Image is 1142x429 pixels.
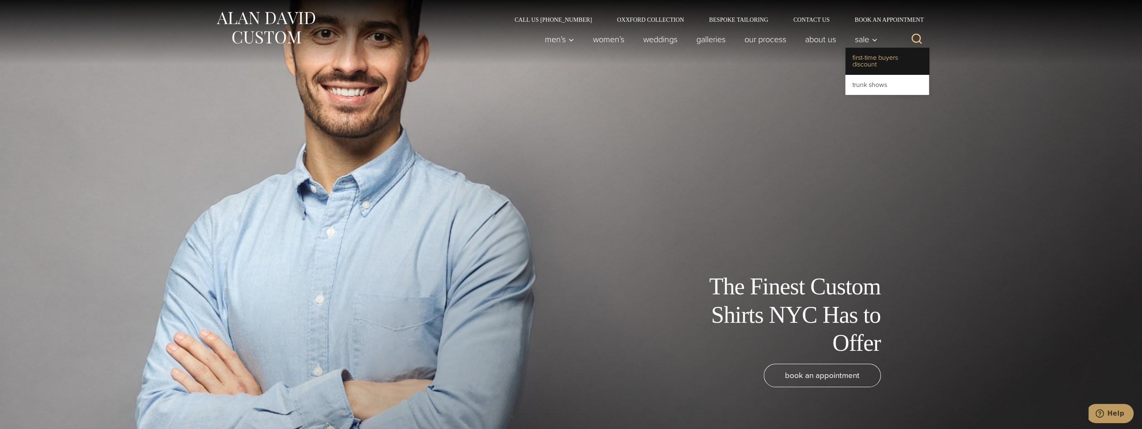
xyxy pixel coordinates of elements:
[634,31,687,48] a: weddings
[796,31,845,48] a: About Us
[907,29,927,49] button: View Search Form
[502,17,927,23] nav: Secondary Navigation
[696,17,780,23] a: Bespoke Tailoring
[785,369,860,381] span: book an appointment
[502,17,605,23] a: Call Us [PHONE_NUMBER]
[693,273,881,357] h1: The Finest Custom Shirts NYC Has to Offer
[216,9,316,46] img: Alan David Custom
[583,31,634,48] a: Women’s
[781,17,842,23] a: Contact Us
[845,75,929,95] a: Trunk Shows
[1088,404,1134,425] iframe: Opens a widget where you can chat to one of our agents
[735,31,796,48] a: Our Process
[764,364,881,387] a: book an appointment
[604,17,696,23] a: Oxxford Collection
[687,31,735,48] a: Galleries
[845,48,929,74] a: First-Time Buyers Discount
[842,17,926,23] a: Book an Appointment
[535,31,882,48] nav: Primary Navigation
[535,31,583,48] button: Men’s sub menu toggle
[845,31,882,48] button: Sale sub menu toggle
